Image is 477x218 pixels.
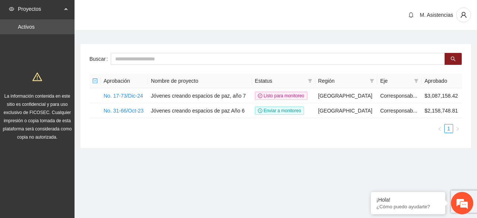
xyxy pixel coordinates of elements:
span: Estatus [255,77,305,85]
th: Aprobado [421,74,462,88]
span: bell [405,12,417,18]
span: filter [306,75,314,86]
span: Eje [380,77,411,85]
button: search [445,53,462,65]
div: ¡Hola! [376,197,440,203]
button: bell [405,9,417,21]
button: user [456,7,471,22]
a: No. 17-73/Dic-24 [104,93,143,99]
span: M. Asistencias [420,12,453,18]
span: eye [9,6,14,12]
span: filter [414,79,418,83]
a: No. 31-66/Oct-23 [104,108,143,114]
span: Región [318,77,367,85]
span: Proyectos [18,1,62,16]
a: 1 [445,124,453,133]
span: filter [308,79,312,83]
span: minus-square [92,78,98,83]
li: 1 [444,124,453,133]
span: left [437,127,442,131]
span: check-circle [258,94,262,98]
button: right [453,124,462,133]
span: user [457,12,471,18]
span: clock-circle [258,108,262,113]
td: Jóvenes creando espacios de paz, año 7 [148,88,252,103]
td: $3,087,158.42 [421,88,462,103]
span: right [455,127,460,131]
td: $2,158,748.81 [421,103,462,118]
span: Listo para monitoreo [255,92,307,100]
li: Next Page [453,124,462,133]
p: ¿Cómo puedo ayudarte? [376,204,440,209]
td: [GEOGRAPHIC_DATA] [315,88,378,103]
span: filter [370,79,374,83]
span: warning [32,72,42,82]
span: search [451,56,456,62]
span: filter [413,75,420,86]
button: left [435,124,444,133]
span: Enviar a monitoreo [255,107,304,115]
td: Jóvenes creando espacios de paz Año 6 [148,103,252,118]
span: filter [368,75,376,86]
a: Activos [18,24,35,30]
span: Corresponsab... [380,108,417,114]
td: [GEOGRAPHIC_DATA] [315,103,378,118]
span: Corresponsab... [380,93,417,99]
li: Previous Page [435,124,444,133]
th: Aprobación [101,74,148,88]
label: Buscar [89,53,111,65]
th: Nombre de proyecto [148,74,252,88]
span: La información contenida en este sitio es confidencial y para uso exclusivo de FICOSEC. Cualquier... [3,94,72,140]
